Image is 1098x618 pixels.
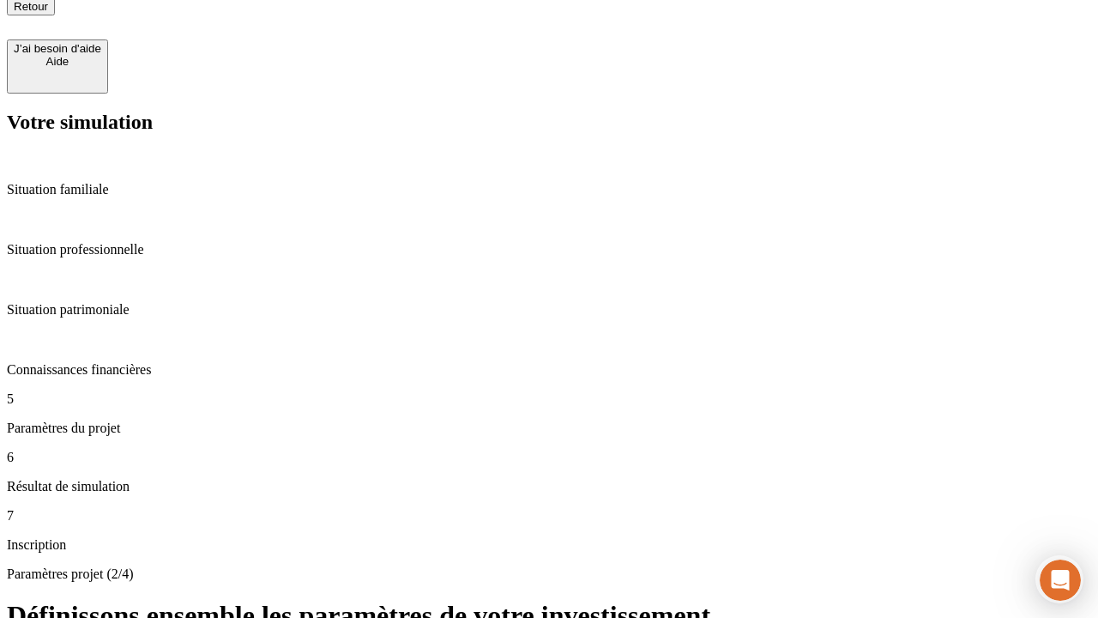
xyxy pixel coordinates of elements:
[7,508,1091,524] p: 7
[7,450,1091,465] p: 6
[7,242,1091,257] p: Situation professionnelle
[7,302,1091,318] p: Situation patrimoniale
[7,111,1091,134] h2: Votre simulation
[7,39,108,94] button: J’ai besoin d'aideAide
[7,566,1091,582] p: Paramètres projet (2/4)
[14,55,101,68] div: Aide
[14,42,101,55] div: J’ai besoin d'aide
[7,182,1091,197] p: Situation familiale
[7,421,1091,436] p: Paramètres du projet
[7,362,1091,378] p: Connaissances financières
[1040,560,1081,601] iframe: Intercom live chat
[7,537,1091,553] p: Inscription
[1035,555,1083,603] iframe: Intercom live chat discovery launcher
[7,391,1091,407] p: 5
[7,479,1091,494] p: Résultat de simulation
